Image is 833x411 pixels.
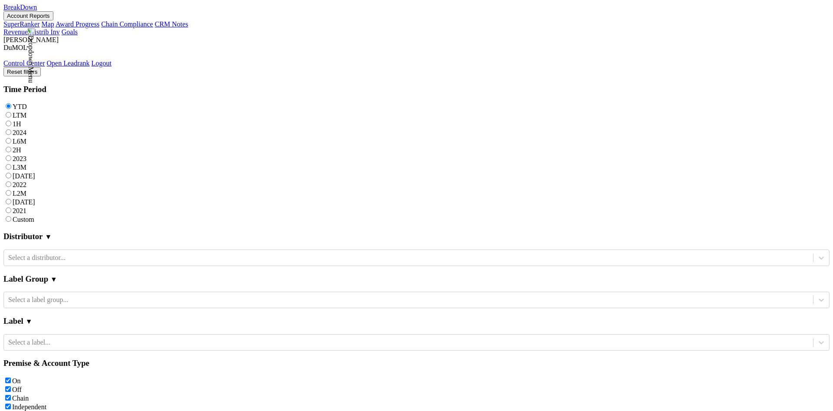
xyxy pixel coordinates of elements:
h3: Time Period [3,85,830,94]
label: Off [12,386,22,393]
label: Independent [12,403,46,411]
button: Account Reports [3,11,53,20]
a: SuperRanker [3,20,40,28]
label: 2H [13,146,21,154]
a: Goals [62,28,78,36]
a: Map [42,20,54,28]
label: On [12,377,21,385]
label: 2023 [13,155,26,162]
label: 2024 [13,129,26,136]
label: Chain [12,395,29,402]
a: BreakDown [3,3,37,11]
span: ▼ [26,318,33,326]
img: Dropdown Menu [27,28,35,83]
div: Dropdown Menu [3,59,830,67]
h3: Label Group [3,274,48,284]
a: Chain Compliance [101,20,153,28]
label: [DATE] [13,172,35,180]
label: L3M [13,164,26,171]
div: [PERSON_NAME] [3,36,830,44]
a: Open Leadrank [47,59,90,67]
label: 2021 [13,207,26,214]
a: Control Center [3,59,45,67]
h3: Distributor [3,232,43,241]
label: [DATE] [13,198,35,206]
label: L6M [13,138,26,145]
a: Logout [92,59,112,67]
span: DuMOL [3,44,27,51]
label: Custom [13,216,34,223]
span: ▼ [45,233,52,241]
label: L2M [13,190,26,197]
h3: Label [3,316,23,326]
label: 2022 [13,181,26,188]
h3: Premise & Account Type [3,358,830,368]
div: Account Reports [3,20,830,28]
a: Award Progress [56,20,99,28]
a: Revenue [3,28,28,36]
label: 1H [13,120,21,128]
span: ▼ [50,276,57,283]
a: CRM Notes [155,20,188,28]
button: Reset filters [3,67,41,76]
a: Distrib Inv [30,28,60,36]
label: LTM [13,112,26,119]
label: YTD [13,103,27,110]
